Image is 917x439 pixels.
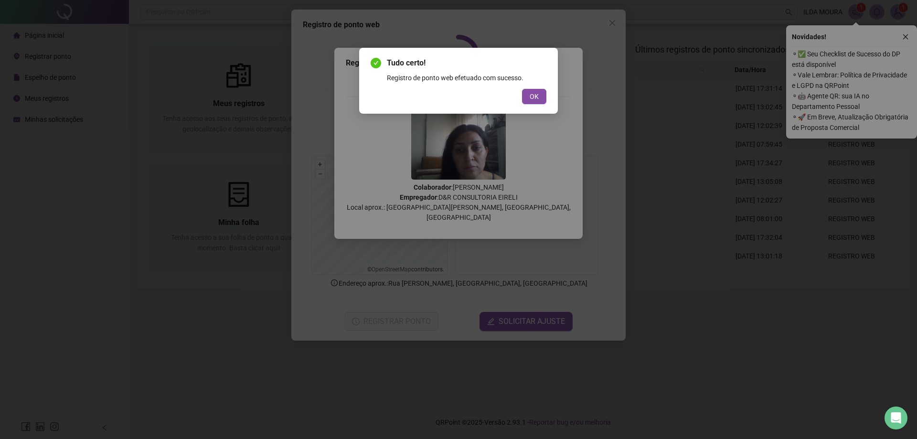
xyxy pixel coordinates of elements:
[371,58,381,68] span: check-circle
[522,89,546,104] button: OK
[530,91,539,102] span: OK
[387,57,546,69] span: Tudo certo!
[885,407,907,429] div: Open Intercom Messenger
[387,73,546,83] div: Registro de ponto web efetuado com sucesso.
